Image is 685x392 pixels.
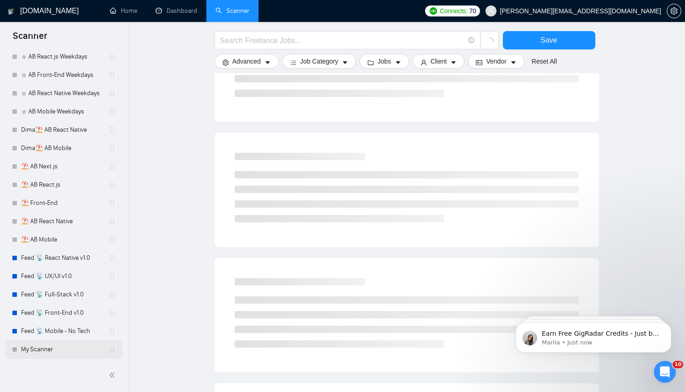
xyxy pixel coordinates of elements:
span: holder [108,71,116,79]
a: ☼ AB React.js Weekdays [21,48,108,66]
a: ☼ AB Mobile Weekdays [21,102,108,121]
a: Feed 📡 Front-End v1.0 [21,304,108,322]
span: idcard [476,59,482,66]
li: ⛱️ AB React.js [5,176,122,194]
li: ⛱️ AB React Native [5,212,122,231]
a: Feed 📡 Mobile - No Tech [21,322,108,340]
span: caret-down [450,59,457,66]
button: userClientcaret-down [413,54,465,69]
span: holder [108,254,116,262]
li: Dima⛱️ AB Mobile [5,139,122,157]
button: idcardVendorcaret-down [468,54,524,69]
span: holder [108,346,116,353]
button: Save [503,31,595,49]
li: ☼ AB React.js Weekdays [5,48,122,66]
button: folderJobscaret-down [360,54,409,69]
span: caret-down [342,59,348,66]
li: My Scanner [5,340,122,359]
span: Save [540,34,557,46]
button: barsJob Categorycaret-down [282,54,356,69]
img: logo [8,4,14,19]
span: bars [290,59,297,66]
li: ⛱️ Front-End [5,194,122,212]
span: holder [108,199,116,207]
span: Advanced [232,56,261,66]
span: holder [108,145,116,152]
a: ⛱️ Front-End [21,194,108,212]
li: Feed 📡 Mobile - No Tech [5,322,122,340]
a: setting [667,7,681,15]
span: Scanner [5,29,54,48]
iframe: Intercom notifications message [502,303,685,367]
a: Dima⛱️ AB Mobile [21,139,108,157]
span: setting [222,59,229,66]
span: caret-down [264,59,271,66]
span: 10 [673,361,683,368]
li: Feed 📡 Front-End v1.0 [5,304,122,322]
span: holder [108,181,116,188]
span: user [421,59,427,66]
a: Feed 📡 UX/UI v1.0 [21,267,108,285]
li: Feed 📡 UX/UI v1.0 [5,267,122,285]
span: holder [108,126,116,134]
a: ☼ AB Front-End Weekdays [21,66,108,84]
a: homeHome [110,7,137,15]
a: ⛱️ AB React Native [21,212,108,231]
a: ⛱️ AB Mobile [21,231,108,249]
a: Feed 📡 Full-Stack v1.0 [21,285,108,304]
span: caret-down [510,59,517,66]
a: ☼ AB React Native Weekdays [21,84,108,102]
span: loading [485,38,494,46]
li: ☼ AB Mobile Weekdays [5,102,122,121]
span: Connects: [440,6,467,16]
li: Dima⛱️ AB React Native [5,121,122,139]
a: dashboardDashboard [156,7,197,15]
li: Feed 📡 Full-Stack v1.0 [5,285,122,304]
a: ⛱️ AB Next.js [21,157,108,176]
span: Job Category [300,56,338,66]
span: holder [108,163,116,170]
li: Feed 📡 React Native v1.0 [5,249,122,267]
span: caret-down [395,59,401,66]
span: folder [367,59,374,66]
span: holder [108,90,116,97]
span: holder [108,236,116,243]
img: upwork-logo.png [430,7,437,15]
li: ☼ AB Front-End Weekdays [5,66,122,84]
span: holder [108,328,116,335]
a: searchScanner [216,7,249,15]
a: Feed 📡 React Native v1.0 [21,249,108,267]
span: 70 [469,6,476,16]
span: Client [431,56,447,66]
button: settingAdvancedcaret-down [215,54,279,69]
a: ⛱️ AB React.js [21,176,108,194]
span: double-left [109,371,118,380]
span: holder [108,273,116,280]
iframe: Intercom live chat [654,361,676,383]
span: user [488,8,494,14]
span: holder [108,218,116,225]
li: ⛱️ AB Next.js [5,157,122,176]
li: ⛱️ AB Mobile [5,231,122,249]
a: Reset All [532,56,557,66]
span: Jobs [378,56,391,66]
span: holder [108,53,116,60]
span: holder [108,309,116,317]
span: Vendor [486,56,506,66]
span: holder [108,108,116,115]
button: setting [667,4,681,18]
li: ☼ AB React Native Weekdays [5,84,122,102]
span: holder [108,291,116,298]
input: Search Freelance Jobs... [220,35,464,46]
a: My Scanner [21,340,108,359]
span: info-circle [469,38,475,43]
a: Dima⛱️ AB React Native [21,121,108,139]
